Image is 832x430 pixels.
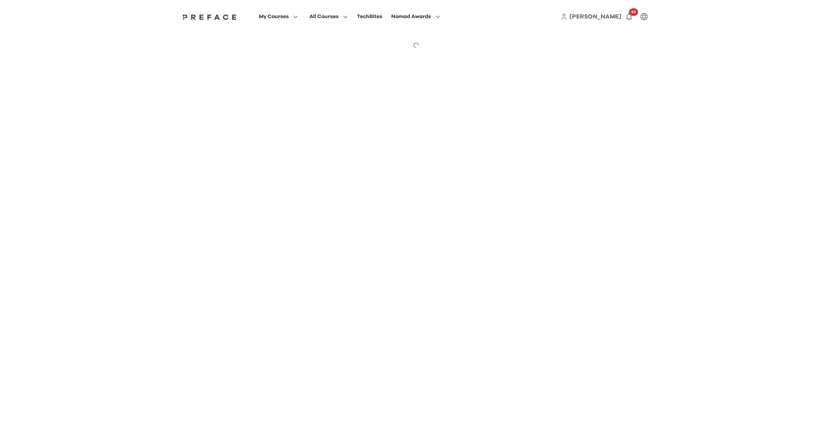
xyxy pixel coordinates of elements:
button: 88 [621,9,637,24]
span: All Courses [309,12,338,21]
span: [PERSON_NAME] [569,14,621,20]
span: 88 [629,8,638,16]
span: My Courses [259,12,289,21]
a: [PERSON_NAME] [569,12,621,21]
button: My Courses [257,12,300,21]
button: All Courses [307,12,350,21]
span: Nomad Awards [391,12,431,21]
div: TechBites [357,12,382,21]
img: Preface Logo [181,14,239,20]
button: Nomad Awards [389,12,443,21]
